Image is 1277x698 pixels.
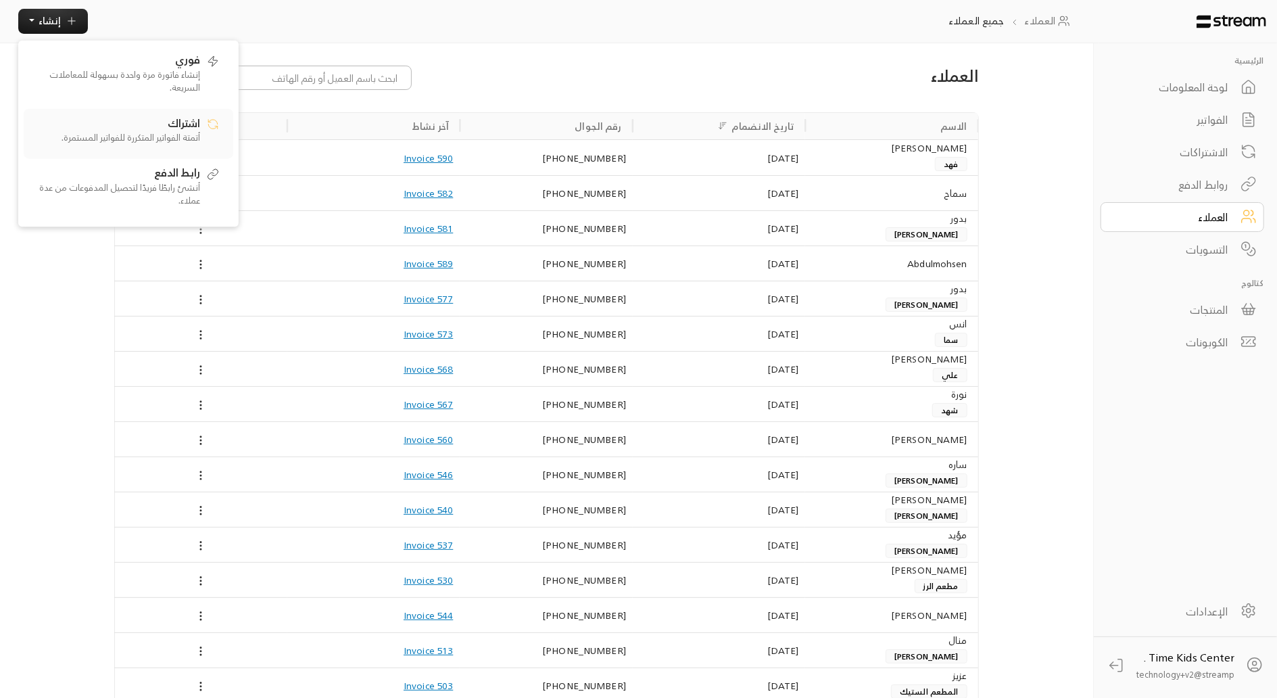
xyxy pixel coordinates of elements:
[466,422,626,457] div: [PHONE_NUMBER]
[466,211,626,246] div: [PHONE_NUMBER]
[466,598,626,632] div: [PHONE_NUMBER]
[1131,667,1234,682] span: technology+v2@streamp...
[700,65,979,87] h3: العملاء
[1101,105,1264,135] a: الفواتير
[404,572,453,588] span: Invoice 530
[1119,302,1228,318] div: المنتجات
[886,509,967,523] span: [PERSON_NAME]
[886,544,967,558] span: [PERSON_NAME]
[404,466,453,483] span: Invoice 546
[817,211,967,226] div: بدور
[640,141,799,175] div: [DATE]
[1119,144,1228,160] div: الاشتراكات
[31,181,200,207] p: أنشئ رابطًا فريدًا لتحصيل المدفوعات من عدة عملاء.
[640,352,799,386] div: [DATE]
[1197,15,1266,28] img: Logo
[404,642,453,659] span: Invoice 513
[817,141,967,156] div: [PERSON_NAME]
[404,501,453,518] span: Invoice 540
[817,457,967,472] div: ساره
[817,668,967,683] div: عزيز
[886,649,967,664] span: [PERSON_NAME]
[404,536,453,553] span: Invoice 537
[640,563,799,597] div: [DATE]
[817,633,967,648] div: منال
[24,159,233,222] a: رابط الدفعأنشئ رابطًا فريدًا لتحصيل المدفوعات من عدة عملاء.
[915,579,967,593] span: مطعم الرز
[1119,241,1228,258] div: التسويات
[817,598,967,632] div: [PERSON_NAME]
[575,118,621,135] div: رقم الجوال
[24,109,233,159] a: اشتراكأتمتة الفواتير المتكررة للفواتير المستمرة.
[817,246,967,281] div: Abdulmohsen
[640,281,799,316] div: [DATE]
[31,68,200,94] p: إنشاء فاتورة مرة واحدة بسهولة للمعاملات السريعة.
[640,211,799,246] div: [DATE]
[817,422,967,457] div: [PERSON_NAME]
[466,528,626,562] div: [PHONE_NUMBER]
[404,607,453,624] span: Invoice 544
[1101,647,1271,684] a: Time Kids Center . technology+v2@streamp...
[466,176,626,210] div: [PHONE_NUMBER]
[1119,334,1228,350] div: الكوبونات
[817,176,967,210] div: سماح
[640,317,799,351] div: [DATE]
[732,118,795,135] div: تاريخ الانضمام
[948,14,1005,28] p: جميع العملاء
[817,352,967,367] div: [PERSON_NAME]
[404,185,453,202] span: Invoice 582
[31,131,200,145] p: أتمتة الفواتير المتكررة للفواتير المستمرة.
[404,677,453,694] span: Invoice 503
[466,563,626,597] div: [PHONE_NUMBER]
[640,633,799,668] div: [DATE]
[466,387,626,421] div: [PHONE_NUMBER]
[404,360,453,377] span: Invoice 568
[1119,603,1228,620] div: الإعدادات
[933,368,967,382] span: علي
[168,116,200,129] span: اشتراك
[412,118,449,135] div: آخر نشاط
[1101,54,1264,67] p: الرئيسية
[404,325,453,342] span: Invoice 573
[1119,79,1228,95] div: لوحة المعلومات
[640,422,799,457] div: [DATE]
[1101,295,1264,325] a: المنتجات
[940,118,967,135] div: الاسم
[18,9,88,34] button: إنشاء
[886,227,967,241] span: [PERSON_NAME]
[640,387,799,421] div: [DATE]
[1101,327,1264,357] a: الكوبونات
[404,255,453,272] span: Invoice 589
[817,317,967,331] div: انس
[1025,14,1074,28] a: العملاء
[1119,177,1228,193] div: روابط الدفع
[935,157,967,171] span: فهد
[466,457,626,492] div: [PHONE_NUMBER]
[229,66,412,90] input: ابحث باسم العميل أو رقم الهاتف
[1101,72,1264,102] a: لوحة المعلومات
[1101,137,1264,167] a: الاشتراكات
[1101,235,1264,264] a: التسويات
[1101,202,1264,232] a: العملاء
[942,14,1081,28] nav: breadcrumb
[1101,170,1264,200] a: روابط الدفع
[886,298,967,312] span: [PERSON_NAME]
[817,387,967,402] div: نورة
[1101,597,1264,626] a: الإعدادات
[404,396,453,413] span: Invoice 567
[886,473,967,488] span: [PERSON_NAME]
[404,290,453,307] span: Invoice 577
[1119,112,1228,128] div: الفواتير
[39,12,61,29] span: إنشاء
[404,220,453,237] span: Invoice 581
[935,333,967,347] span: سما
[404,149,453,166] span: Invoice 590
[154,166,200,179] span: رابط الدفع
[466,492,626,527] div: [PHONE_NUMBER]
[715,118,731,134] button: Sort
[640,176,799,210] div: [DATE]
[466,633,626,668] div: [PHONE_NUMBER]
[466,352,626,386] div: [PHONE_NUMBER]
[466,317,626,351] div: [PHONE_NUMBER]
[24,46,233,109] a: فوريإنشاء فاتورة مرة واحدة بسهولة للمعاملات السريعة.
